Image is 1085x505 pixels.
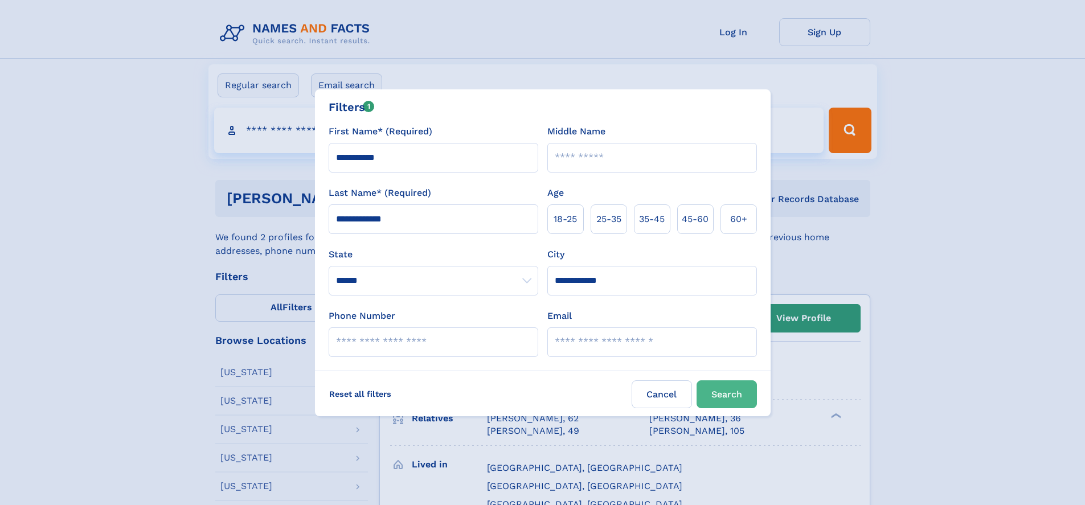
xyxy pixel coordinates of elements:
[547,309,572,323] label: Email
[697,380,757,408] button: Search
[329,98,375,116] div: Filters
[554,212,577,226] span: 18‑25
[329,125,432,138] label: First Name* (Required)
[547,248,564,261] label: City
[329,309,395,323] label: Phone Number
[547,125,605,138] label: Middle Name
[596,212,621,226] span: 25‑35
[730,212,747,226] span: 60+
[329,248,538,261] label: State
[682,212,709,226] span: 45‑60
[639,212,665,226] span: 35‑45
[632,380,692,408] label: Cancel
[547,186,564,200] label: Age
[322,380,399,408] label: Reset all filters
[329,186,431,200] label: Last Name* (Required)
